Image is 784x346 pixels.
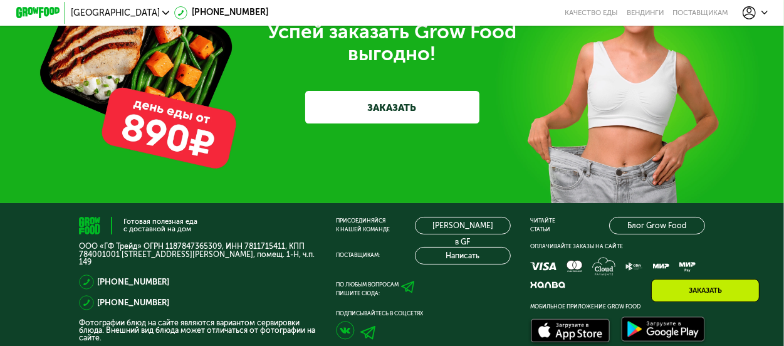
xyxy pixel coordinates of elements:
button: Написать [415,247,511,265]
div: Успей заказать Grow Food выгодно! [87,21,697,65]
p: Фотографии блюд на сайте являются вариантом сервировки блюда. Внешний вид блюда может отличаться ... [79,319,316,342]
span: [GEOGRAPHIC_DATA] [71,9,160,18]
div: Поставщикам: [336,251,380,260]
img: Доступно в Google Play [619,315,708,346]
div: Оплачивайте заказы на сайте [530,243,705,251]
a: ЗАКАЗАТЬ [305,91,479,123]
a: [PHONE_NUMBER] [174,6,268,19]
a: Вендинги [627,9,664,18]
a: [PERSON_NAME] в GF [415,217,511,234]
a: Качество еды [565,9,619,18]
div: Мобильное приложение Grow Food [530,303,705,312]
p: ООО «ГФ Трейд» ОГРН 1187847365309, ИНН 7811715411, КПП 784001001 [STREET_ADDRESS][PERSON_NAME], п... [79,243,316,265]
div: поставщикам [672,9,728,18]
a: Блог Grow Food [609,217,705,234]
div: Читайте статьи [530,217,555,234]
div: Присоединяйся к нашей команде [336,217,390,234]
a: [PHONE_NUMBER] [97,296,169,310]
div: Готовая полезная еда с доставкой на дом [123,218,197,233]
div: По любым вопросам пишите сюда: [336,281,399,298]
a: [PHONE_NUMBER] [97,276,169,289]
div: Заказать [651,279,760,302]
div: Подписывайтесь в соцсетях [336,310,511,318]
